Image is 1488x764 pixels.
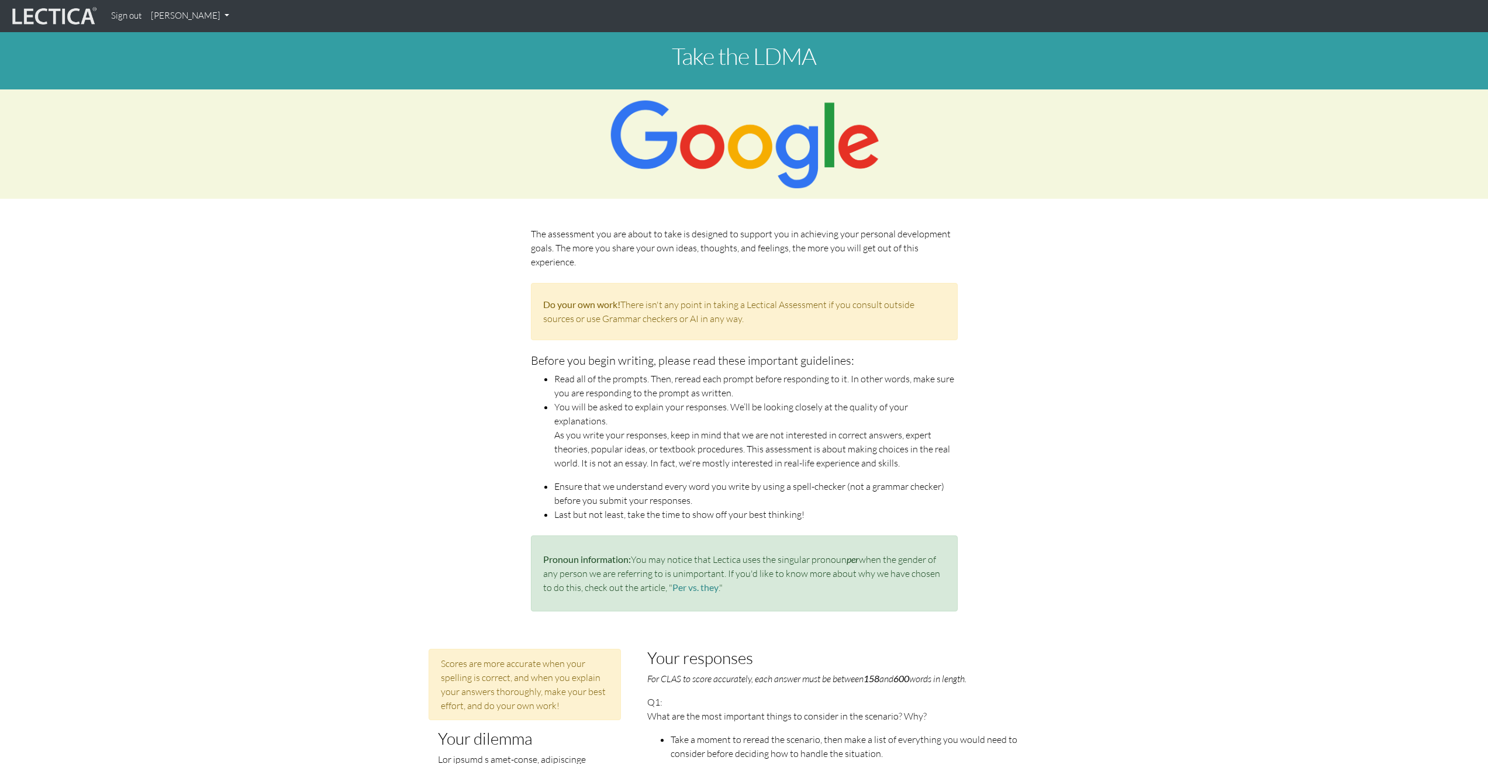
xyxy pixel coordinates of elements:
li: You will be asked to explain your responses. We’ll be looking closely at the quality of your expl... [554,400,958,428]
p: The assessment you are about to take is designed to support you in achieving your personal develo... [531,227,958,269]
p: You may notice that Lectica uses the singular pronoun when the gender of any person we are referr... [543,552,945,594]
li: Ensure that we understand every word you write by using a spell-checker (not a grammar checker) b... [554,479,958,507]
a: Per vs. they [672,582,719,593]
strong: Do your own work! [543,299,620,310]
img: lecticalive [9,5,97,27]
b: 158 [864,673,879,684]
div: There isn't any point in taking a Lectical Assessment if you consult outside sources or use Gramm... [531,283,958,340]
h3: Your responses [647,649,1033,667]
em: For CLAS to score accurately, each answer must be between and words in length. [647,673,966,685]
h1: Take the LDMA [420,43,1069,69]
li: Read all of the prompts. Then, reread each prompt before responding to it. In other words, make s... [554,372,958,400]
div: Scores are more accurate when your spelling is correct, and when you explain your answers thoroug... [429,649,622,720]
h3: Your dilemma [438,730,612,748]
a: [PERSON_NAME] [146,5,234,27]
img: Google Logo [608,99,880,189]
li: Take a moment to reread the scenario, then make a list of everything you would need to consider b... [671,732,1033,760]
p: What are the most important things to consider in the scenario? Why? [647,709,1033,723]
i: per [847,554,859,565]
b: 600 [893,673,909,684]
a: Sign out [106,5,146,27]
strong: Pronoun information: [543,554,631,565]
h5: Before you begin writing, please read these important guidelines: [531,354,958,367]
p: As you write your responses, keep in mind that we are not interested in correct answers, expert t... [554,428,958,470]
li: Last but not least, take the time to show off your best thinking! [554,507,958,521]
